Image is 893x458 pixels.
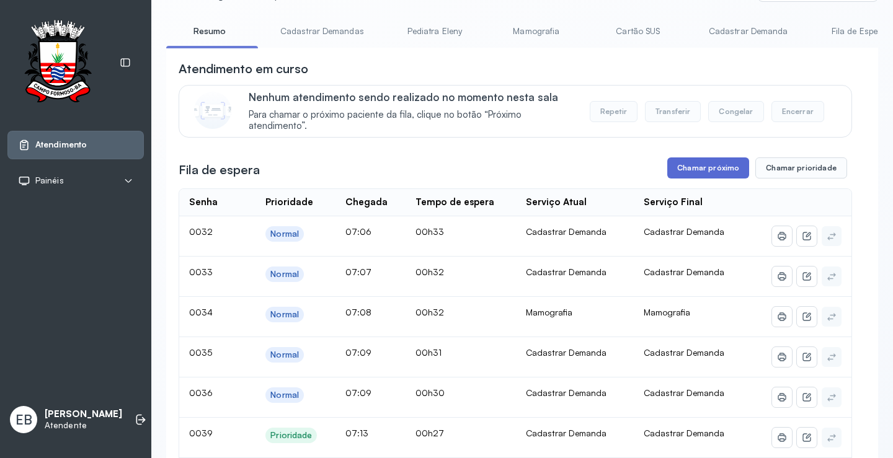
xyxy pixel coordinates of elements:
[189,347,212,358] span: 0035
[590,101,638,122] button: Repetir
[189,266,213,277] span: 0033
[249,90,577,103] p: Nenhum atendimento sendo realizado no momento nesta sala
[270,229,299,239] div: Normal
[345,387,371,398] span: 07:09
[189,387,213,398] span: 0036
[249,109,577,133] span: Para chamar o próximo paciente da fila, clique no botão “Próximo atendimento”.
[595,21,682,42] a: Cartão SUS
[526,196,587,208] div: Serviço Atual
[708,101,763,122] button: Congelar
[391,21,478,42] a: Pediatra Eleny
[179,60,308,77] h3: Atendimento em curso
[644,387,724,398] span: Cadastrar Demanda
[645,101,701,122] button: Transferir
[194,92,231,129] img: Imagem de CalloutCard
[179,161,260,178] h3: Fila de espera
[189,196,218,208] div: Senha
[644,428,724,438] span: Cadastrar Demanda
[18,139,133,151] a: Atendimento
[644,266,724,277] span: Cadastrar Demanda
[415,347,442,358] span: 00h31
[493,21,580,42] a: Mamografia
[45,420,122,431] p: Atendente
[45,408,122,420] p: [PERSON_NAME]
[644,196,703,208] div: Serviço Final
[345,307,371,317] span: 07:08
[667,157,749,178] button: Chamar próximo
[270,350,299,360] div: Normal
[189,226,213,237] span: 0032
[270,390,299,400] div: Normal
[771,101,824,122] button: Encerrar
[415,196,494,208] div: Tempo de espera
[415,428,444,438] span: 00h27
[526,387,624,399] div: Cadastrar Demanda
[345,428,368,438] span: 07:13
[526,428,624,439] div: Cadastrar Demanda
[189,307,213,317] span: 0034
[189,428,213,438] span: 0039
[345,347,371,358] span: 07:09
[526,226,624,237] div: Cadastrar Demanda
[415,307,444,317] span: 00h32
[270,309,299,320] div: Normal
[270,430,312,441] div: Prioridade
[415,266,444,277] span: 00h32
[526,307,624,318] div: Mamografia
[696,21,801,42] a: Cadastrar Demanda
[415,387,445,398] span: 00h30
[644,226,724,237] span: Cadastrar Demanda
[345,266,371,277] span: 07:07
[415,226,444,237] span: 00h33
[270,269,299,280] div: Normal
[166,21,253,42] a: Resumo
[526,347,624,358] div: Cadastrar Demanda
[265,196,313,208] div: Prioridade
[345,226,371,237] span: 07:06
[755,157,847,178] button: Chamar prioridade
[644,347,724,358] span: Cadastrar Demanda
[526,266,624,278] div: Cadastrar Demanda
[644,307,690,317] span: Mamografia
[345,196,388,208] div: Chegada
[35,139,87,150] span: Atendimento
[13,20,102,106] img: Logotipo do estabelecimento
[268,21,376,42] a: Cadastrar Demandas
[35,175,64,186] span: Painéis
